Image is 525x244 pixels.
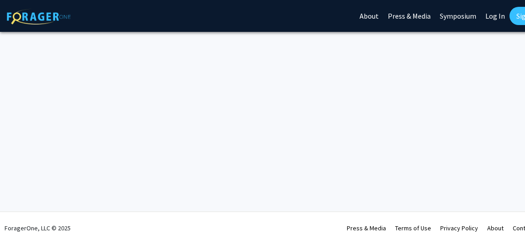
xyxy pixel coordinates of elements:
[487,224,504,232] a: About
[395,224,431,232] a: Terms of Use
[440,224,478,232] a: Privacy Policy
[7,9,71,25] img: ForagerOne Logo
[347,224,386,232] a: Press & Media
[5,212,71,244] div: ForagerOne, LLC © 2025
